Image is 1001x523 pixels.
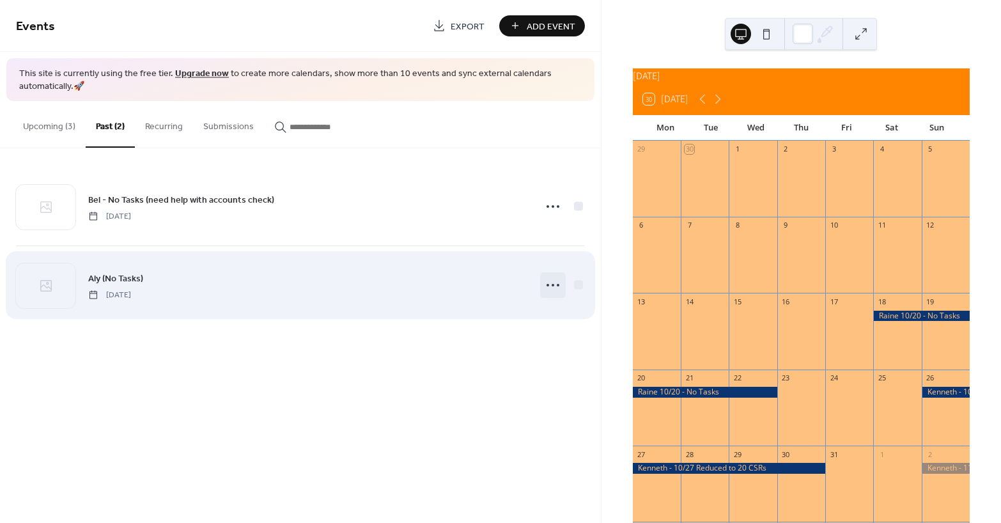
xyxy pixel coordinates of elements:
[926,144,935,154] div: 5
[877,373,887,383] div: 25
[926,373,935,383] div: 26
[733,449,742,459] div: 29
[829,449,839,459] div: 31
[781,373,791,383] div: 23
[781,144,791,154] div: 2
[643,115,688,141] div: Mon
[781,297,791,306] div: 16
[873,311,970,322] div: Raine 10/20 - No Tasks
[13,101,86,146] button: Upcoming (3)
[922,463,970,474] div: Kenneth - 11/3 Reduced to 20 CSRs
[877,449,887,459] div: 1
[829,373,839,383] div: 24
[16,14,55,39] span: Events
[86,101,135,148] button: Past (2)
[877,221,887,230] div: 11
[877,144,887,154] div: 4
[685,144,694,154] div: 30
[637,297,646,306] div: 13
[88,271,143,286] a: Aly (No Tasks)
[685,449,694,459] div: 28
[926,449,935,459] div: 2
[88,289,131,301] span: [DATE]
[451,20,485,33] span: Export
[135,101,193,146] button: Recurring
[685,221,694,230] div: 7
[733,373,742,383] div: 22
[781,449,791,459] div: 30
[781,221,791,230] div: 9
[733,297,742,306] div: 15
[926,221,935,230] div: 12
[688,115,733,141] div: Tue
[685,297,694,306] div: 14
[914,115,959,141] div: Sun
[637,449,646,459] div: 27
[922,387,970,398] div: Kenneth - 10/27 Reduced to 20 CSRs
[877,297,887,306] div: 18
[824,115,869,141] div: Fri
[193,101,264,146] button: Submissions
[633,68,970,84] div: [DATE]
[869,115,914,141] div: Sat
[499,15,585,36] button: Add Event
[633,463,825,474] div: Kenneth - 10/27 Reduced to 20 CSRs
[88,210,131,222] span: [DATE]
[423,15,494,36] a: Export
[175,65,229,82] a: Upgrade now
[637,144,646,154] div: 29
[527,20,575,33] span: Add Event
[779,115,824,141] div: Thu
[926,297,935,306] div: 19
[88,193,274,207] span: Bel - No Tasks (need help with accounts check)
[19,68,582,93] span: This site is currently using the free tier. to create more calendars, show more than 10 events an...
[639,90,693,108] button: 30[DATE]
[829,297,839,306] div: 17
[88,192,274,207] a: Bel - No Tasks (need help with accounts check)
[637,221,646,230] div: 6
[733,115,779,141] div: Wed
[733,144,742,154] div: 1
[633,387,777,398] div: Raine 10/20 - No Tasks
[829,221,839,230] div: 10
[88,272,143,285] span: Aly (No Tasks)
[685,373,694,383] div: 21
[829,144,839,154] div: 3
[733,221,742,230] div: 8
[637,373,646,383] div: 20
